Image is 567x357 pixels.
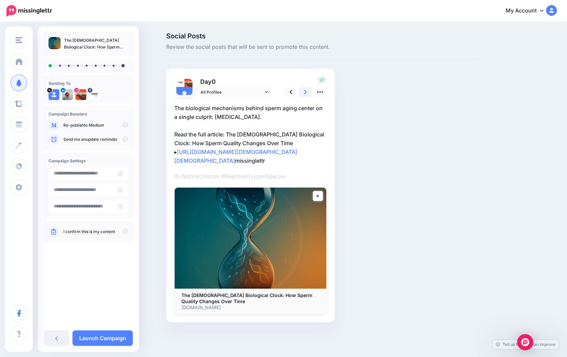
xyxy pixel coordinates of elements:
[181,292,312,304] b: The [DEMOGRAPHIC_DATA] Biological Clock: How Sperm Quality Changes Over Time
[184,79,192,87] img: 333911510_884594699500849_9000115307008195907_n-bsa127316.jpg
[166,43,479,52] span: Review the social posts that will be sent to promote this content.
[174,104,327,165] p: The biological mechanisms behind sperm aging center on a single culprit: [MEDICAL_DATA]. Read the...
[6,5,52,17] img: Missinglettr
[174,149,297,164] a: [URL][DOMAIN_NAME][DEMOGRAPHIC_DATA][DEMOGRAPHIC_DATA]
[318,77,326,84] span: 27
[86,137,118,142] a: update reminder
[201,89,263,96] span: All Profiles
[63,229,115,234] a: I confirm this is my content
[16,37,22,43] img: menu.png
[49,37,61,49] img: fdf921fc6abe82d9a330e0ab45749634_thumb.jpg
[63,136,128,142] p: Send me an
[176,79,184,87] img: 302425948_445226804296787_7036658424050383250_n-bsa127303.png
[49,111,128,117] h4: Campaign Boosters
[517,334,533,350] div: Open Intercom Messenger
[174,172,327,181] p: #LifestyleChoices #ReactiveOxygenSpecies
[49,89,59,100] img: user_default_image.png
[63,122,128,128] p: to Medium
[64,37,128,51] p: The [DEMOGRAPHIC_DATA] Biological Clock: How Sperm Quality Changes Over Time
[181,304,320,311] p: [DOMAIN_NAME]
[49,81,128,86] h4: Sending To
[493,340,559,349] a: Tell us how we can improve
[63,123,84,128] a: Re-publish
[76,89,86,100] img: 333911510_884594699500849_9000115307008195907_n-bsa127316.jpg
[499,3,557,19] a: My Account
[176,87,192,103] img: user_default_image.png
[62,89,73,100] img: 1696256505061-50508.png
[175,188,326,289] img: The Male Biological Clock: How Sperm Quality Changes Over Time
[197,77,272,87] p: Day
[49,158,128,163] h4: Campaign Settings
[197,87,271,97] a: All Profiles
[212,78,216,85] span: 0
[166,33,479,39] span: Social Posts
[89,89,100,100] img: 302425948_445226804296787_7036658424050383250_n-bsa127303.png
